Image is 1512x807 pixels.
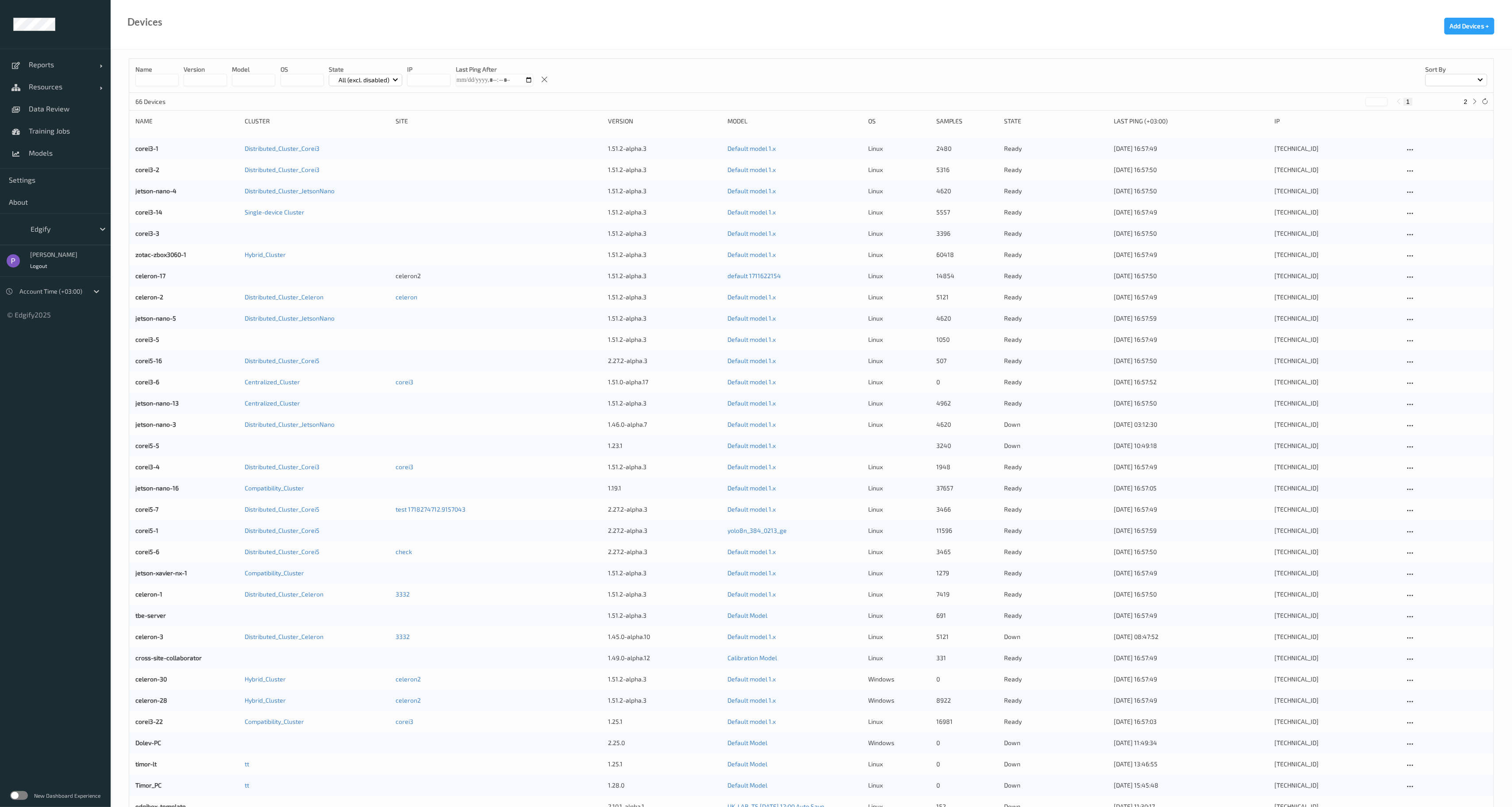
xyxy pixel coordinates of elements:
div: 1.19.1 [608,484,722,493]
a: Default Model [728,612,768,619]
a: Default Model [728,760,768,768]
a: jetson-nano-3 [135,421,176,428]
p: windows [868,696,930,705]
a: corei3 [396,718,413,725]
p: ready [1004,187,1108,195]
p: linux [868,293,930,302]
div: [DATE] 11:49:34 [1114,738,1269,747]
div: [DATE] 16:57:49 [1114,144,1269,153]
p: linux [868,272,930,280]
p: down [1004,420,1108,429]
p: linux [868,569,930,578]
p: linux [868,335,930,344]
a: corei3-4 [135,463,160,470]
div: [TECHNICAL_ID] [1275,272,1399,280]
button: Add Devices + [1444,18,1494,34]
div: 4962 [936,399,998,408]
p: windows [868,738,930,747]
div: [DATE] 16:57:50 [1114,399,1269,408]
a: Distributed_Cluster_JetsonNano [245,421,335,428]
a: corei3-5 [135,336,159,343]
div: 3240 [936,441,998,450]
p: linux [868,654,930,662]
p: version [184,65,227,74]
a: Compatibility_Cluster [245,569,304,577]
div: 2.27.2-alpha.3 [608,526,722,535]
div: 8922 [936,696,998,705]
p: Sort by [1425,65,1487,74]
div: [DATE] 16:57:05 [1114,484,1269,493]
p: down [1004,738,1108,747]
a: Distributed_Cluster_Corei3 [245,463,319,470]
div: 507 [936,356,998,365]
p: ready [1004,356,1108,365]
div: 1.51.2-alpha.3 [608,250,722,259]
div: 7419 [936,590,998,599]
div: Model [728,117,862,126]
a: Default model 1.x [728,187,776,195]
a: corei5-16 [135,357,162,364]
div: OS [868,117,930,126]
div: 2.27.2-alpha.3 [608,505,722,514]
a: Centralized_Cluster [245,378,300,386]
div: [TECHNICAL_ID] [1275,356,1399,365]
div: [DATE] 16:57:03 [1114,717,1269,726]
div: 1.51.2-alpha.3 [608,187,722,195]
div: 60418 [936,250,998,259]
a: Default model 1.x [728,421,776,428]
a: jetson-nano-13 [135,399,179,407]
div: Cluster [245,117,389,126]
a: Default model 1.x [728,229,776,237]
a: Distributed_Cluster_Corei3 [245,145,319,152]
div: 1.46.0-alpha.7 [608,420,722,429]
a: Default model 1.x [728,442,776,449]
button: 2 [1461,98,1470,106]
div: [TECHNICAL_ID] [1275,441,1399,450]
a: Default model 1.x [728,569,776,577]
div: [DATE] 16:57:50 [1114,272,1269,280]
div: [DATE] 16:57:50 [1114,547,1269,556]
p: ready [1004,696,1108,705]
div: 1.49.0-alpha.12 [608,654,722,662]
a: check [396,548,412,555]
div: [DATE] 03:12:30 [1114,420,1269,429]
a: corei3 [396,378,413,386]
div: 14854 [936,272,998,280]
a: Hybrid_Cluster [245,696,286,704]
a: jetson-nano-5 [135,314,176,322]
a: tbe-server [135,612,166,619]
div: 0 [936,378,998,386]
div: [TECHNICAL_ID] [1275,463,1399,471]
div: [TECHNICAL_ID] [1275,399,1399,408]
div: 1.51.2-alpha.3 [608,611,722,620]
a: Default model 1.x [728,633,776,640]
div: 16981 [936,717,998,726]
p: down [1004,760,1108,769]
p: linux [868,165,930,174]
div: 1.51.2-alpha.3 [608,399,722,408]
p: ready [1004,675,1108,684]
a: celeron-3 [135,633,163,640]
p: down [1004,441,1108,450]
div: [DATE] 16:57:50 [1114,165,1269,174]
p: linux [868,229,930,238]
p: linux [868,760,930,769]
a: Calibration Model [728,654,777,662]
div: [TECHNICAL_ID] [1275,208,1399,217]
a: default 1711622154 [728,272,781,279]
div: [TECHNICAL_ID] [1275,526,1399,535]
p: ready [1004,590,1108,599]
a: Default model 1.x [728,208,776,216]
a: celeron-17 [135,272,165,279]
a: Dolev-PC [135,739,161,746]
a: jetson-nano-4 [135,187,177,195]
div: Site [396,117,602,126]
div: 1.51.2-alpha.3 [608,314,722,323]
p: IP [407,65,450,74]
a: Default model 1.x [728,463,776,470]
div: 2.27.2-alpha.3 [608,356,722,365]
p: ready [1004,526,1108,535]
p: linux [868,463,930,471]
div: [DATE] 08:47:52 [1114,632,1269,641]
div: 1.51.2-alpha.3 [608,144,722,153]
